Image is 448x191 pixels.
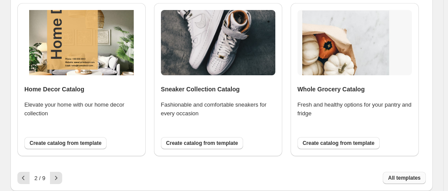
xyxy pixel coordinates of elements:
button: Create catalog from template [298,137,380,149]
p: Fashionable and comfortable sneakers for every occasion [161,101,275,118]
h4: Whole Grocery Catalog [298,85,412,94]
button: Create catalog from template [161,137,243,149]
span: Create catalog from template [303,140,374,147]
span: All templates [388,174,421,181]
h4: Home Decor Catalog [24,85,139,94]
img: whole_grocery [298,10,412,75]
button: All templates [383,172,426,184]
img: home_decor [24,10,139,75]
button: Create catalog from template [24,137,107,149]
img: sneaker [161,10,275,75]
p: Elevate your home with our home decor collection [24,101,139,118]
span: Create catalog from template [30,140,101,147]
span: 2 / 9 [34,175,45,181]
span: Create catalog from template [166,140,238,147]
p: Fresh and healthy options for your pantry and fridge [298,101,412,118]
h4: Sneaker Collection Catalog [161,85,275,94]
